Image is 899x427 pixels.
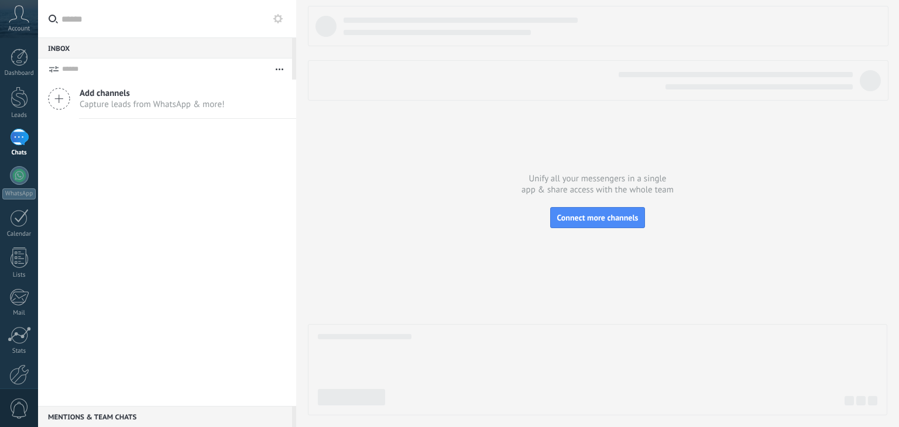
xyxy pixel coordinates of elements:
div: Mail [2,309,36,317]
span: Capture leads from WhatsApp & more! [80,99,225,110]
div: Inbox [38,37,292,58]
div: Leads [2,112,36,119]
div: WhatsApp [2,188,36,199]
div: Stats [2,347,36,355]
div: Lists [2,271,36,279]
div: Dashboard [2,70,36,77]
div: Calendar [2,230,36,238]
div: Chats [2,149,36,157]
button: Connect more channels [550,207,644,228]
span: Connect more channels [557,212,638,223]
span: Account [8,25,30,33]
span: Add channels [80,88,225,99]
div: Mentions & Team chats [38,406,292,427]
